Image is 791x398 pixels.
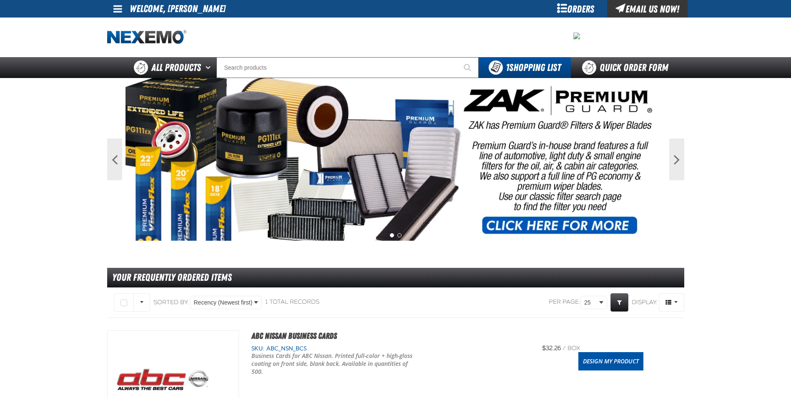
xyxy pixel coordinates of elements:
span: / [562,345,566,352]
p: Business Cards for ABC Nissan. Printed full-color + high-gloss coating on front side, blank back.... [251,352,417,376]
button: 2 of 2 [397,233,402,237]
div: 1 total records [265,298,319,306]
span: Product Grid Views Toolbar [659,294,684,311]
button: You have 1 Shopping List. Open to view details [479,57,571,78]
span: Display: [632,298,658,305]
div: SKU: [251,345,527,353]
a: Design My Product [578,352,643,370]
span: Shopping List [506,62,561,73]
a: Expand or Collapse Grid Filters [610,293,628,312]
span: ABC_NSN_BCS [264,345,306,352]
button: Open All Products pages [203,57,216,78]
span: box [568,345,580,352]
button: Product Grid Views Toolbar [659,293,684,312]
span: $32.26 [542,345,561,352]
span: Recency (Newest first) [194,298,253,307]
input: Search [216,57,479,78]
button: Next [669,139,684,180]
span: All Products [151,60,201,75]
span: Per page: [549,298,580,306]
img: Nexemo logo [107,30,186,45]
span: 25 [584,298,598,307]
strong: 1 [506,62,509,73]
button: 1 of 2 [390,233,394,237]
button: Start Searching [458,57,479,78]
a: Quick Order Form [571,57,684,78]
div: Your Frequently Ordered Items [107,268,684,287]
button: Rows selection options [133,293,150,312]
button: Previous [107,139,122,180]
img: bcb0fb6b68f42f21e2a78dd92242ad83.jpeg [573,33,580,39]
a: ABC Nissan Business Cards [251,331,337,341]
img: PG Filters & Wipers [126,78,666,241]
span: Sorted By: [153,298,189,305]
